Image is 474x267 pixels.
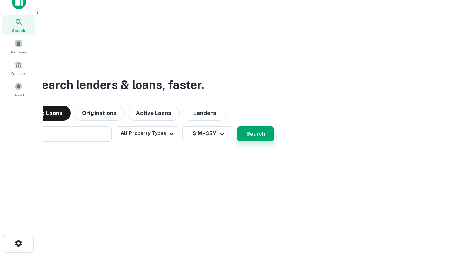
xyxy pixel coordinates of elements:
[2,58,35,78] a: Contacts
[12,27,25,33] span: Search
[74,106,125,121] button: Originations
[2,15,35,35] a: Search
[2,36,35,56] a: Borrowers
[437,208,474,243] iframe: Chat Widget
[34,76,204,94] h3: Search lenders & loans, faster.
[2,79,35,99] a: Saved
[182,126,234,141] button: $1M - $5M
[13,92,24,98] span: Saved
[115,126,179,141] button: All Property Types
[237,126,274,141] button: Search
[183,106,227,121] button: Lenders
[10,49,27,55] span: Borrowers
[11,70,26,76] span: Contacts
[128,106,180,121] button: Active Loans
